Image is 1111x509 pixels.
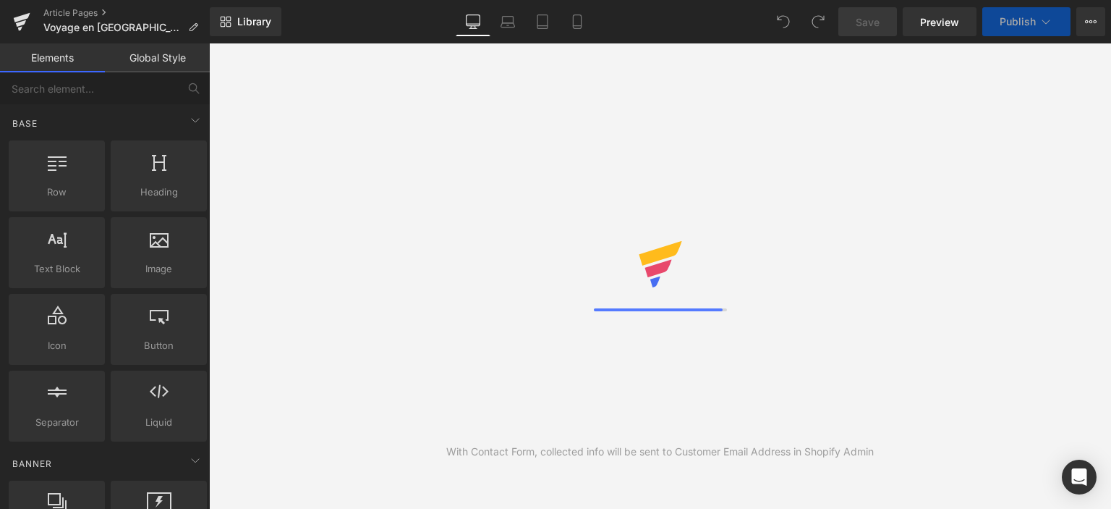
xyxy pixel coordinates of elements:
a: Laptop [490,7,525,36]
span: Library [237,15,271,28]
a: Preview [903,7,976,36]
span: Button [115,338,203,353]
a: Global Style [105,43,210,72]
button: Redo [804,7,833,36]
span: Voyage en [GEOGRAPHIC_DATA] [43,22,182,33]
a: Article Pages [43,7,210,19]
span: Icon [13,338,101,353]
span: Banner [11,457,54,471]
a: New Library [210,7,281,36]
button: Publish [982,7,1070,36]
div: Open Intercom Messenger [1062,460,1097,495]
span: Separator [13,415,101,430]
span: Heading [115,185,203,200]
button: More [1076,7,1105,36]
span: Image [115,261,203,277]
a: Desktop [456,7,490,36]
a: Mobile [560,7,595,36]
span: Liquid [115,415,203,430]
span: Preview [920,14,959,30]
span: Text Block [13,261,101,277]
span: Publish [1000,16,1036,28]
div: With Contact Form, collected info will be sent to Customer Email Address in Shopify Admin [446,444,874,460]
a: Tablet [525,7,560,36]
span: Row [13,185,101,200]
span: Base [11,117,39,130]
span: Save [856,14,880,30]
button: Undo [769,7,798,36]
